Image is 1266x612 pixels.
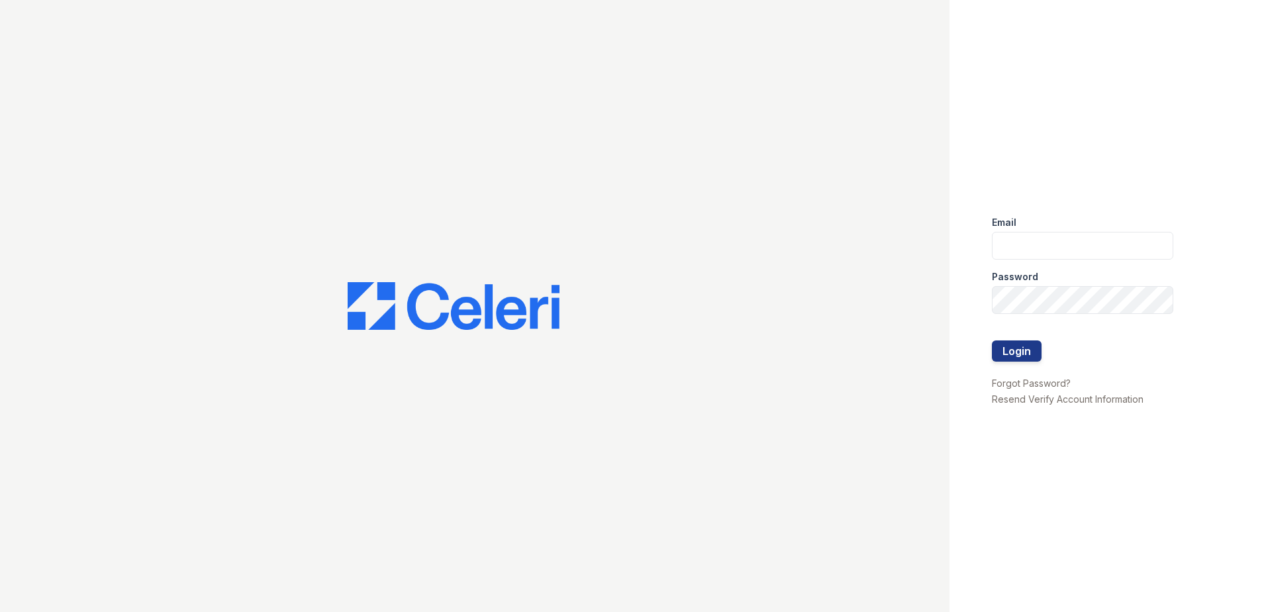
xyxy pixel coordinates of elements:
[992,216,1016,229] label: Email
[992,340,1042,362] button: Login
[992,270,1038,283] label: Password
[348,282,560,330] img: CE_Logo_Blue-a8612792a0a2168367f1c8372b55b34899dd931a85d93a1a3d3e32e68fde9ad4.png
[992,378,1071,389] a: Forgot Password?
[992,393,1144,405] a: Resend Verify Account Information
